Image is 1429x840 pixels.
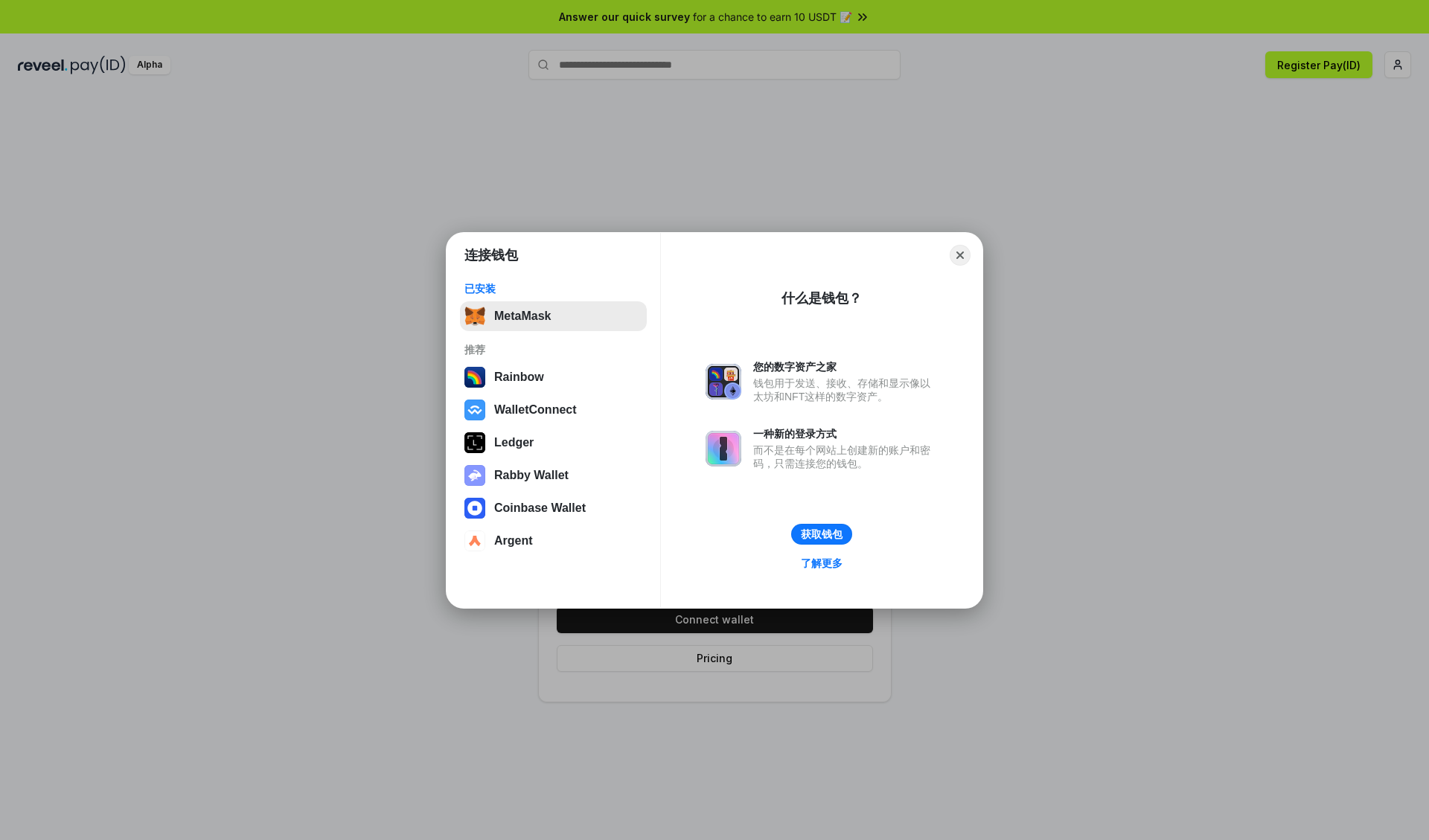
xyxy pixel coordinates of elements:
[464,306,485,327] img: svg+xml,%3Csvg%20fill%3D%22none%22%20height%3D%2233%22%20viewBox%3D%220%200%2035%2033%22%20width%...
[460,362,647,392] button: Rainbow
[464,246,518,264] h1: 连接钱包
[801,528,843,541] div: 获取钱包
[460,428,647,458] button: Ledger
[791,524,852,545] button: 获取钱包
[460,526,647,556] button: Argent
[706,364,741,400] img: svg+xml,%3Csvg%20xmlns%3D%22http%3A%2F%2Fwww.w3.org%2F2000%2Fsvg%22%20fill%3D%22none%22%20viewBox...
[464,530,485,551] img: svg+xml,%3Csvg%20width%3D%2228%22%20height%3D%2228%22%20viewBox%3D%220%200%2028%2028%22%20fill%3D...
[753,376,938,403] div: 钱包用于发送、接收、存储和显示像以太坊和NFT这样的数字资产。
[460,395,647,425] button: WalletConnect
[494,501,586,515] div: Coinbase Wallet
[792,554,851,573] a: 了解更多
[460,301,647,331] button: MetaMask
[494,371,544,384] div: Rainbow
[753,443,938,470] div: 而不是在每个网站上创建新的账户和密码，只需连接您的钱包。
[460,461,647,490] button: Rabby Wallet
[464,343,642,356] div: 推荐
[494,534,533,548] div: Argent
[464,465,485,486] img: svg+xml,%3Csvg%20xmlns%3D%22http%3A%2F%2Fwww.w3.org%2F2000%2Fsvg%22%20fill%3D%22none%22%20viewBox...
[753,427,938,440] div: 一种新的登录方式
[464,282,642,295] div: 已安装
[950,245,971,266] button: Close
[464,498,485,519] img: svg+xml,%3Csvg%20width%3D%2228%22%20height%3D%2228%22%20viewBox%3D%220%200%2028%2028%22%20fill%3D...
[494,403,577,417] div: WalletConnect
[464,400,485,420] img: svg+xml,%3Csvg%20width%3D%2228%22%20height%3D%2228%22%20viewBox%3D%220%200%2028%2028%22%20fill%3D...
[464,432,485,453] img: svg+xml,%3Csvg%20xmlns%3D%22http%3A%2F%2Fwww.w3.org%2F2000%2Fsvg%22%20width%3D%2228%22%20height%3...
[460,493,647,523] button: Coinbase Wallet
[706,431,741,467] img: svg+xml,%3Csvg%20xmlns%3D%22http%3A%2F%2Fwww.w3.org%2F2000%2Fsvg%22%20fill%3D%22none%22%20viewBox...
[781,289,862,307] div: 什么是钱包？
[494,436,534,449] div: Ledger
[494,469,569,482] div: Rabby Wallet
[801,557,843,570] div: 了解更多
[464,367,485,388] img: svg+xml,%3Csvg%20width%3D%22120%22%20height%3D%22120%22%20viewBox%3D%220%200%20120%20120%22%20fil...
[753,360,938,373] div: 您的数字资产之家
[494,310,551,323] div: MetaMask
